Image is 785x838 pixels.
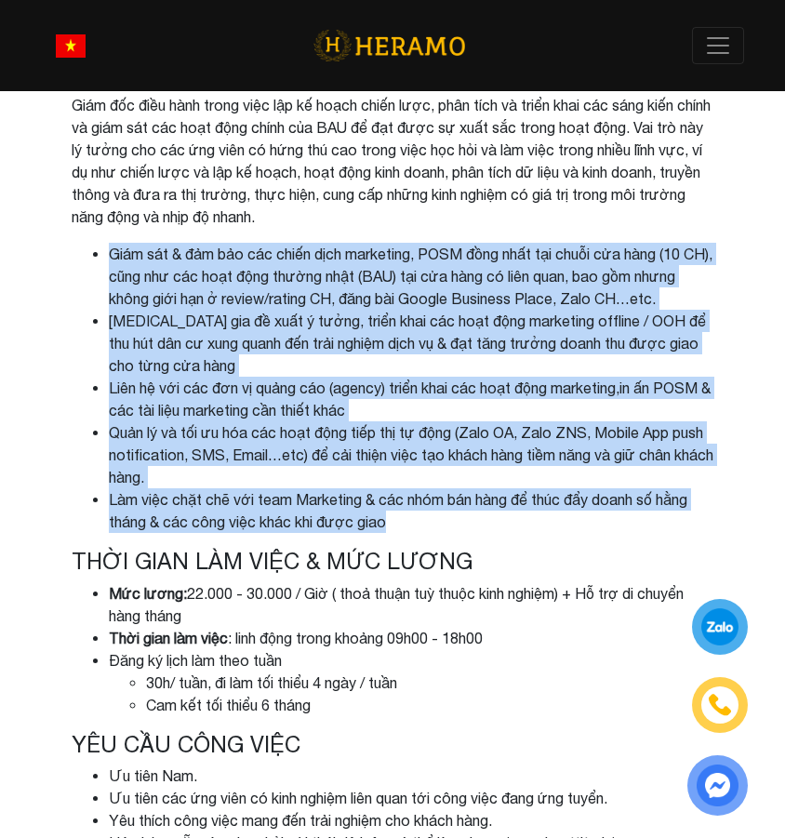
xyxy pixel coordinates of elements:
[146,694,713,716] li: Cam kết tối thiểu 6 tháng
[72,548,713,575] h4: THỜI GIAN LÀM VIỆC & MỨC LƯƠNG
[72,731,713,758] h4: YÊU CẦU CÔNG VIỆC
[109,488,713,533] li: Làm việc chặt chẽ với team Marketing & các nhóm bán hàng để thúc đẩy doanh số hằng tháng & các cô...
[109,765,713,787] li: Ưu tiên Nam.
[710,695,731,715] img: phone-icon
[109,649,713,716] div: Đăng ký lịch làm theo tuần
[109,630,228,646] strong: Thời gian làm việc
[109,377,713,421] li: Liên hệ với các đơn vị quảng cáo (agency) triển khai các hoạt động marketing,in ấn POSM & các tài...
[109,787,713,809] li: Ưu tiên các ứng viên có kinh nghiệm liên quan tới công việc đang ứng tuyển.
[109,310,713,377] li: [MEDICAL_DATA] gia đề xuất ý tưởng, triển khai các hoạt động marketing offline / OOH để thu hút d...
[109,582,713,627] li: 22.000 - 30.000 / Giờ ( thoả thuận tuỳ thuộc kinh nghiệm) + Hỗ trợ di chuyển hàng tháng
[109,809,713,831] li: Yêu thích công việc mang đến trải nghiệm cho khách hàng.
[109,243,713,310] li: Giám sát & đảm bảo các chiến dịch marketing, POSM đồng nhất tại chuỗi cửa hàng (10 CH), cũng như ...
[313,27,465,65] img: logo
[109,627,713,649] li: : linh động trong khoảng 09h00 - 18h00
[695,680,745,730] a: phone-icon
[72,49,713,228] p: HERAMO đang tìm kiếm một thực tập sinh / PTE xuất sắc, thông minh, có động lực cao và chú ý đến c...
[56,34,86,58] img: vn-flag.png
[109,421,713,488] li: Quản lý và tối ưu hóa các hoạt động tiếp thị tự động (Zalo OA, Zalo ZNS, Mobile App push notifica...
[109,585,187,602] strong: Mức lương:
[146,672,713,694] li: 30h/ tuần, đi làm tối thiểu 4 ngày / tuần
